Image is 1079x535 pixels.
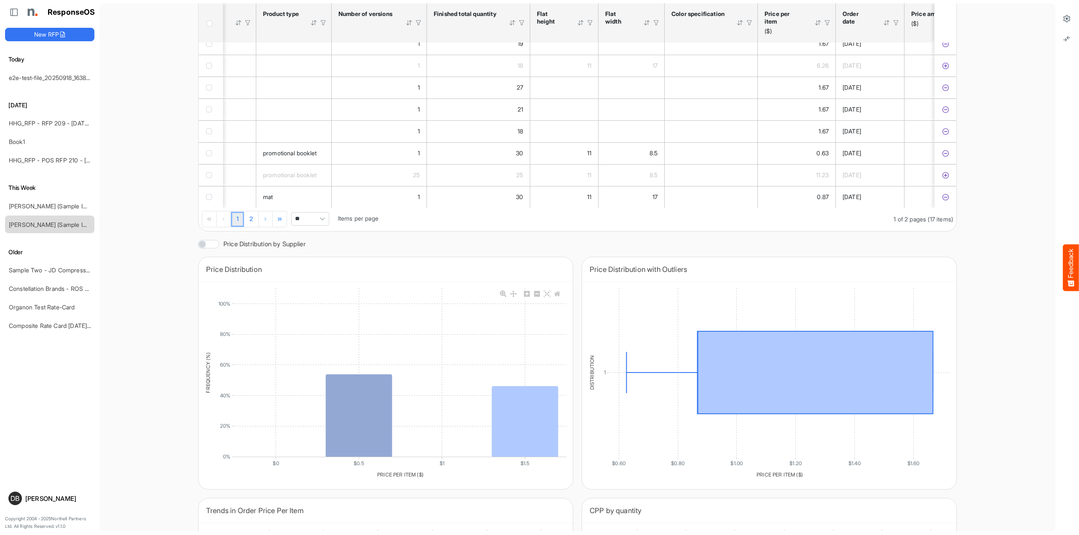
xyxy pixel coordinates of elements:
img: Northell [23,4,40,21]
button: Exclude [941,149,950,157]
a: [PERSON_NAME] (Sample Import) [DATE] - Flyer [9,221,140,228]
td: checkbox [199,77,223,98]
td: 25 is template cell Column Header httpsnorthellcomontologiesmapping-rulesorderhasnumberofversions [332,164,427,186]
td: 29.99 is template cell Column Header httpsnorthellcomontologiesmapping-rulesorderhasprice [905,120,981,142]
span: [DATE] [843,40,861,47]
span: Pagerdropdown [291,212,329,226]
span: 1 of 2 pages [894,216,926,223]
td: 30 is template cell Column Header httpsnorthellcomontologiesmapping-rulesorderhasfinishedtotalqua... [427,186,530,208]
div: Price Distribution with Outliers [590,264,949,275]
div: Go to next page [259,211,273,226]
span: 1 [418,128,420,135]
a: Composite Rate Card [DATE]_smaller [9,322,109,329]
h6: [DATE] [5,101,94,110]
td: 27 is template cell Column Header httpsnorthellcomontologiesmapping-rulesorderhasfinishedtotalqua... [427,77,530,98]
td: 11 is template cell Column Header httpsnorthellcomontologiesmapping-rulesmeasurementhasflatsizehe... [530,142,599,164]
button: Exclude [941,40,950,48]
span: 6.26 [817,62,829,69]
td: 12/07/2024 is template cell Column Header httpsnorthellcomontologiesmapping-rulesorderhasorderdate [836,98,905,120]
td: 8.5 is template cell Column Header httpsnorthellcomontologiesmapping-rulesmeasurementhasflatsizew... [599,164,665,186]
button: Exclude [941,83,950,92]
span: (17 items) [928,216,953,223]
span: Items per page [338,215,378,222]
td: promotional booklet is template cell Column Header httpsnorthellcomontologiesmapping-rulesproduct... [256,164,332,186]
td: 112.65 is template cell Column Header httpsnorthellcomontologiesmapping-rulesorderhasprice [905,55,981,77]
td: is template cell Column Header httpsnorthellcomontologiesmapping-rulesmeasurementhasflatsizewidth [599,120,665,142]
h1: ResponseOS [48,8,95,17]
td: 429631ac-a799-427c-bbfa-8c6c380abe4f is template cell Column Header [934,55,958,77]
span: 1 [418,106,420,113]
td: 1 is template cell Column Header httpsnorthellcomontologiesmapping-rulesorderhasnumberofversions [332,77,427,98]
a: HHG_RFP - RFP 209 - [DATE] - ROS TEST [9,120,125,127]
div: Filter Icon [652,19,660,27]
span: 25 [516,171,523,178]
td: 30 is template cell Column Header httpsnorthellcomontologiesmapping-rulesorderhasfinishedtotalqua... [427,142,530,164]
td: is template cell Column Header httpsnorthellcomontologiesmapping-rulesmeasurementhasflatsizewidth [599,98,665,120]
td: is template cell Column Header httpsnorthellcomontologiesmapping-rulesfeaturehascolourspecification [665,77,758,98]
span: [DATE] [843,171,861,178]
td: 11 is template cell Column Header httpsnorthellcomontologiesmapping-rulesmeasurementhasflatsizehe... [530,55,599,77]
td: 17 is template cell Column Header httpsnorthellcomontologiesmapping-rulesmeasurementhasflatsizewidth [599,186,665,208]
div: ($) [765,27,803,35]
td: 8d473912-bd55-4876-8211-f1353ed41783 is template cell Column Header [934,77,958,98]
td: 44.99 is template cell Column Header httpsnorthellcomontologiesmapping-rulesorderhasprice [905,77,981,98]
span: [DATE] [843,128,861,135]
span: 17 [652,193,658,200]
span: 1.67 [819,128,829,135]
span: 19 [518,40,523,47]
button: Include [941,61,950,70]
td: checkbox [199,120,223,142]
td: 1 is template cell Column Header httpsnorthellcomontologiesmapping-rulesorderhasnumberofversions [332,33,427,55]
a: e2e-test-file_20250918_163829 [9,74,93,81]
td: 1.6661904761904762 is template cell Column Header price-per-item [758,98,836,120]
span: 25 [413,171,420,178]
span: 18 [518,128,523,135]
td: checkbox [199,186,223,208]
span: 0.87 [817,193,829,200]
a: Sample Two - JD Compressed 2 [9,266,98,274]
span: 1 [418,149,420,157]
span: 1.67 [819,40,829,47]
div: Filter Icon [518,19,526,27]
td: 8.5 is template cell Column Header httpsnorthellcomontologiesmapping-rulesmeasurementhasflatsizew... [599,142,665,164]
span: 17 [652,62,658,69]
a: Page 1 of 2 Pages [231,212,244,227]
td: checkbox [199,164,223,186]
td: 18/01/2024 is template cell Column Header httpsnorthellcomontologiesmapping-rulesorderhasorderdate [836,164,905,186]
button: Exclude [941,193,950,201]
span: 11.23 [816,171,829,178]
p: Copyright 2004 - 2025 Northell Partners Ltd. All Rights Reserved. v 1.1.0 [5,515,94,530]
td: is template cell Column Header httpsnorthellcomontologiesmapping-rulesmeasurementhasflatsizeheight [530,120,599,142]
td: 11 is template cell Column Header httpsnorthellcomontologiesmapping-rulesmeasurementhasflatsizehe... [530,186,599,208]
div: Number of versions [338,10,395,18]
td: 6.258333333333334 is template cell Column Header price-per-item [758,55,836,77]
td: 0.626 is template cell Column Header price-per-item [758,142,836,164]
td: 18 is template cell Column Header httpsnorthellcomontologiesmapping-rulesorderhasfinishedtotalqua... [427,55,530,77]
td: is template cell Column Header httpsnorthellcomontologiesmapping-rulesfeaturehascolourspecification [665,186,758,208]
div: Order date [843,10,872,25]
div: Filter Icon [746,19,753,27]
div: Pager Container [199,208,956,231]
span: 21 [518,106,523,113]
td: 31.66 is template cell Column Header httpsnorthellcomontologiesmapping-rulesorderhasprice [905,33,981,55]
td: is template cell Column Header httpsnorthellcomontologiesmapping-rulesfeaturehascolourspecification [665,164,758,186]
button: New RFP [5,28,94,41]
span: 11 [587,149,591,157]
td: 18 is template cell Column Header httpsnorthellcomontologiesmapping-rulesorderhasfinishedtotalqua... [427,120,530,142]
span: 1.67 [819,84,829,91]
div: Go to last page [273,211,287,226]
button: Feedback [1063,244,1079,291]
div: Filter Icon [319,19,327,27]
a: Organon Test Rate-Card [9,303,75,311]
a: Book1 [9,138,25,145]
div: ($) [911,20,948,27]
a: Constellation Brands - ROS prices [9,285,101,292]
td: 0.8666666666666667 is template cell Column Header price-per-item [758,186,836,208]
span: DB [11,495,19,502]
td: 1 is template cell Column Header httpsnorthellcomontologiesmapping-rulesorderhasnumberofversions [332,98,427,120]
span: 1.67 [819,106,829,113]
button: Exclude [941,105,950,114]
td: 08/04/2024 is template cell Column Header httpsnorthellcomontologiesmapping-rulesorderhasorderdate [836,55,905,77]
h6: Today [5,55,94,64]
td: 18.78 is template cell Column Header httpsnorthellcomontologiesmapping-rulesorderhasprice [905,142,981,164]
